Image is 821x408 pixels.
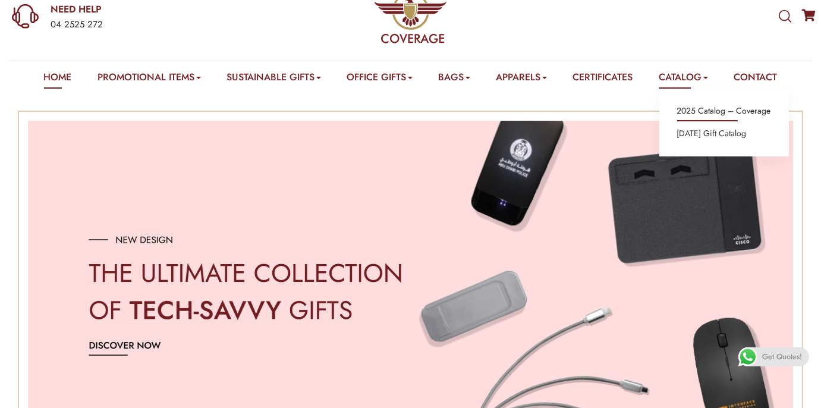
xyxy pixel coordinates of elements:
[573,70,633,89] a: Certificates
[51,3,268,16] a: NEED HELP
[51,17,268,33] div: 04 2525 272
[439,70,470,89] a: Bags
[762,347,802,366] span: Get Quotes!
[98,70,201,89] a: Promotional Items
[659,70,708,89] a: Catalog
[347,70,413,89] a: Office Gifts
[227,70,321,89] a: Sustainable Gifts
[44,70,72,89] a: Home
[496,70,547,89] a: Apparels
[677,126,747,142] a: [DATE] Gift Catalog
[734,70,778,89] a: Contact
[677,103,771,119] a: 2025 Catalog – Coverage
